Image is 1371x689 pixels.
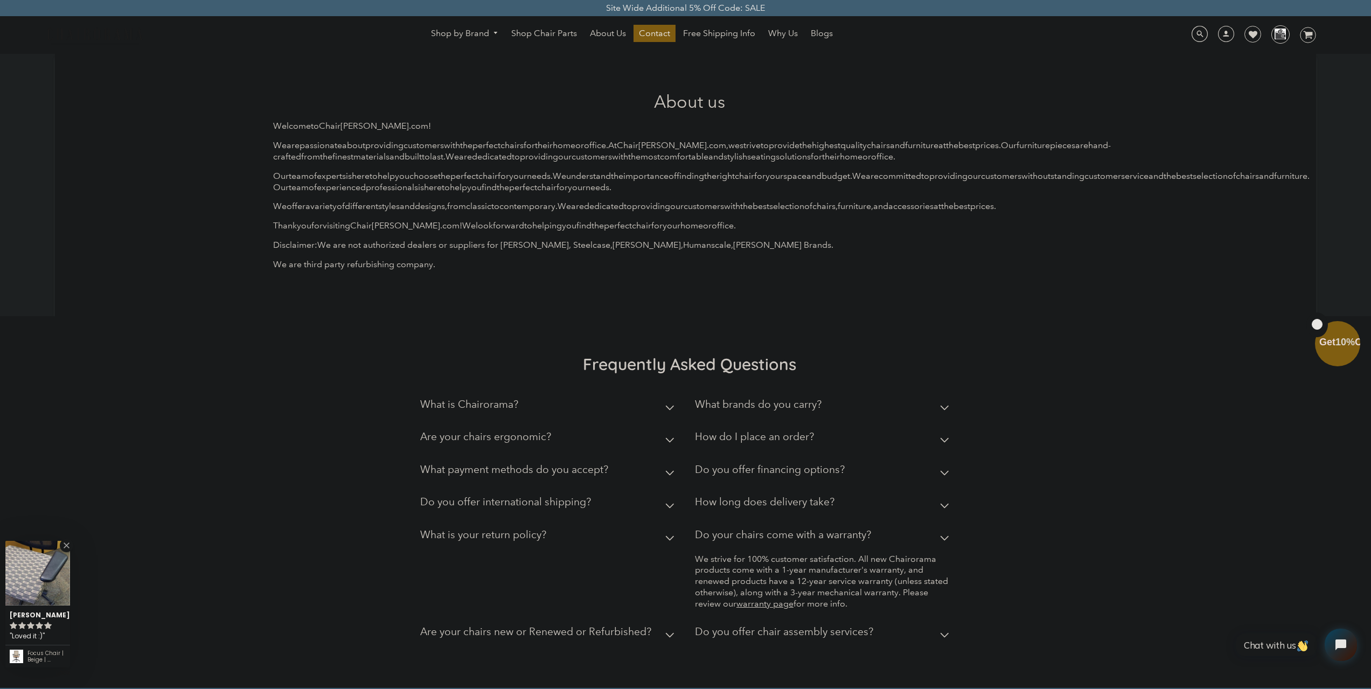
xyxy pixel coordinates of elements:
h2: What payment methods do you accept? [420,463,608,476]
span: from [447,201,466,211]
span: professionals [366,182,418,192]
span: customers [572,151,612,162]
span: com [709,140,726,150]
span: about [342,140,365,150]
span: find [576,220,591,231]
a: Shop by Brand [426,25,504,42]
span: We [553,171,566,181]
span: of [309,182,317,192]
span: We [273,201,287,211]
span: office [712,220,734,231]
span: their [822,151,840,162]
iframe: Tidio Chat [1224,620,1366,670]
span: are [287,140,300,150]
span: finest [332,151,353,162]
span: . [443,151,446,162]
span: [PERSON_NAME] [638,140,707,150]
span: Blogs [811,28,833,39]
span: 10% [1335,337,1355,347]
span: customer [1084,171,1121,181]
span: helping [532,220,562,231]
span: We are third party refurbishing company. [273,259,435,269]
span: . [409,121,411,131]
span: here [352,171,370,181]
span: prices [975,140,999,150]
span: home [553,140,575,150]
span: customers [403,140,444,150]
span: the [460,140,472,150]
span: are [866,171,879,181]
summary: Are your chairs new or Renewed or Refurbished? [420,618,679,651]
span: chairs [500,140,524,150]
span: passionate [300,140,342,150]
p: We strive for 100% customer satisfaction. All new Chairorama products come with a 1-year manufact... [695,554,954,610]
span: ! [428,121,431,131]
span: finding [677,171,704,181]
span: perfect [472,140,500,150]
span: our [558,151,572,162]
span: forward [493,220,524,231]
span: budget [822,171,850,181]
span: , [726,140,728,150]
span: perfect [450,171,478,181]
span: you [395,171,409,181]
span: prices [970,201,994,211]
span: needs [586,182,609,192]
span: office [871,151,893,162]
img: Harry S. review of Focus Chair | Beige | (Renewed) [5,541,70,606]
h2: Frequently Asked Questions [420,354,959,374]
span: built [405,151,422,162]
span: At [608,140,617,150]
span: space [783,171,806,181]
span: for [498,171,509,181]
span: . [606,140,608,150]
span: and [873,201,888,211]
span: choose [409,171,438,181]
a: Blogs [805,25,838,42]
span: help [378,171,395,181]
span: are [459,151,472,162]
span: are [571,201,584,211]
span: importance [623,171,669,181]
span: dedicated [472,151,512,162]
button: Close teaser [1306,312,1328,337]
span: of [804,201,812,211]
span: the [1164,171,1176,181]
span: with [612,151,628,162]
span: perfect [509,182,537,192]
span: the [946,140,958,150]
img: chairorama [41,26,149,45]
summary: How do I place an order? [695,423,954,456]
span: with [444,140,460,150]
span: best [958,140,975,150]
span: understand [566,171,611,181]
span: to [422,151,430,162]
span: team [289,171,309,181]
span: quality [840,140,867,150]
a: Why Us [763,25,803,42]
span: for [524,140,535,150]
span: needs [527,171,551,181]
span: our [670,201,684,211]
span: providing [520,151,558,162]
span: to [524,220,532,231]
span: Our [273,182,289,192]
span: their [535,140,553,150]
span: Thank [273,220,297,231]
span: We [273,140,287,150]
span: home [680,220,703,231]
span: look [476,220,493,231]
summary: Do you offer chair assembly services? [695,618,954,651]
span: and [1149,171,1164,181]
span: to [624,201,632,211]
span: crafted [273,151,301,162]
span: hand [1088,140,1108,150]
span: for [311,220,323,231]
span: team [289,182,309,192]
span: dedicated [584,201,624,211]
span: seating [747,151,776,162]
span: , [445,201,447,211]
span: to [512,151,520,162]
